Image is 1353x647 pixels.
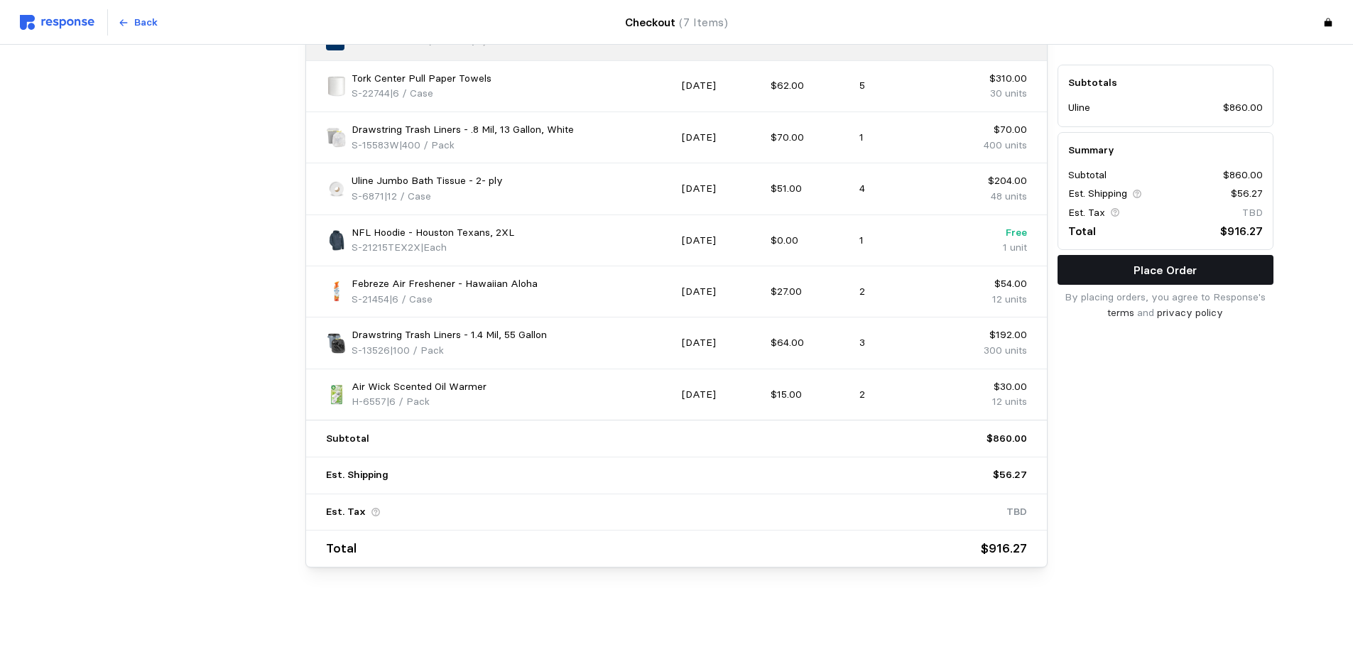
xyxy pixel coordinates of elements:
[352,293,389,305] span: S-21454
[352,225,514,241] p: NFL Hoodie - Houston Texans, 2XL
[948,71,1027,87] p: $310.00
[859,233,938,249] p: 1
[326,281,347,302] img: S-21454_US
[682,284,761,300] p: [DATE]
[1058,255,1273,285] button: Place Order
[771,233,849,249] p: $0.00
[1242,205,1263,221] p: TBD
[859,130,938,146] p: 1
[948,240,1027,256] p: 1 unit
[326,127,347,148] img: S-15583W
[326,230,347,251] img: S-21215TEX2X
[352,379,487,395] p: Air Wick Scented Oil Warmer
[948,379,1027,395] p: $30.00
[1231,187,1263,202] p: $56.27
[1068,187,1127,202] p: Est. Shipping
[859,387,938,403] p: 2
[1223,168,1263,183] p: $860.00
[1006,504,1027,520] p: TBD
[1134,261,1197,279] p: Place Order
[1068,205,1105,221] p: Est. Tax
[326,333,347,354] img: S-13526
[1068,168,1107,183] p: Subtotal
[1068,75,1263,90] h5: Subtotals
[352,173,503,189] p: Uline Jumbo Bath Tissue - 2- ply
[993,467,1027,483] p: $56.27
[682,181,761,197] p: [DATE]
[981,538,1027,559] p: $916.27
[389,293,433,305] span: | 6 / Case
[352,276,538,292] p: Febreze Air Freshener - Hawaiian Aloha
[390,344,444,357] span: | 100 / Pack
[352,122,574,138] p: Drawstring Trash Liners - .8 Mil, 13 Gallon, White
[326,384,347,405] img: H-6557
[326,504,366,520] p: Est. Tax
[682,78,761,94] p: [DATE]
[420,241,447,254] span: | Each
[948,394,1027,410] p: 12 units
[771,335,849,351] p: $64.00
[326,76,347,97] img: S-22744
[1068,222,1096,240] p: Total
[771,387,849,403] p: $15.00
[682,335,761,351] p: [DATE]
[134,15,158,31] p: Back
[682,233,761,249] p: [DATE]
[399,138,455,151] span: | 400 / Pack
[859,78,938,94] p: 5
[326,538,357,559] p: Total
[1068,143,1263,158] h5: Summary
[948,276,1027,292] p: $54.00
[859,181,938,197] p: 4
[948,343,1027,359] p: 300 units
[771,78,849,94] p: $62.00
[1157,306,1223,319] a: privacy policy
[948,122,1027,138] p: $70.00
[948,86,1027,102] p: 30 units
[771,284,849,300] p: $27.00
[352,87,390,99] span: S-22744
[352,241,420,254] span: S-21215TEX2X
[352,344,390,357] span: S-13526
[386,395,430,408] span: | 6 / Pack
[1107,306,1134,319] a: terms
[352,395,386,408] span: H-6557
[352,327,547,343] p: Drawstring Trash Liners - 1.4 Mil, 55 Gallon
[110,9,165,36] button: Back
[326,178,347,199] img: S-6871
[771,181,849,197] p: $51.00
[1058,290,1273,320] p: By placing orders, you agree to Response's and
[948,292,1027,308] p: 12 units
[859,284,938,300] p: 2
[352,190,384,202] span: S-6871
[326,431,369,447] p: Subtotal
[948,173,1027,189] p: $204.00
[390,87,433,99] span: | 6 / Case
[948,138,1027,153] p: 400 units
[20,15,94,30] img: svg%3e
[771,130,849,146] p: $70.00
[682,387,761,403] p: [DATE]
[859,335,938,351] p: 3
[682,130,761,146] p: [DATE]
[948,225,1027,241] p: Free
[352,138,399,151] span: S-15583W
[987,431,1027,447] p: $860.00
[1223,101,1263,116] p: $860.00
[352,71,491,87] p: Tork Center Pull Paper Towels
[326,467,388,483] p: Est. Shipping
[679,16,728,29] span: (7 Items)
[1068,101,1090,116] p: Uline
[1220,222,1263,240] p: $916.27
[948,327,1027,343] p: $192.00
[384,190,431,202] span: | 12 / Case
[948,189,1027,205] p: 48 units
[625,13,728,31] h4: Checkout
